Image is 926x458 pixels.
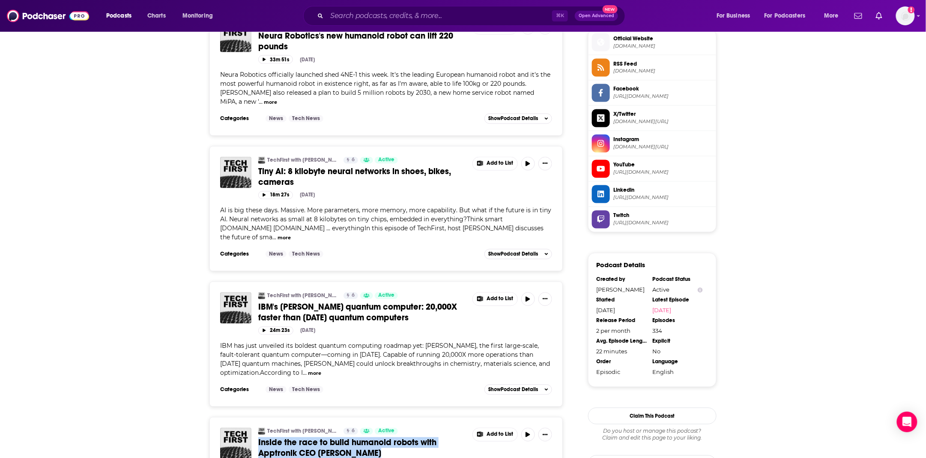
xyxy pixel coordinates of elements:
[613,35,713,42] span: Official Website
[613,60,713,68] span: RSS Feed
[267,157,338,164] a: TechFirst with [PERSON_NAME]
[344,292,358,299] a: 6
[378,156,394,165] span: Active
[473,293,517,306] button: Show More Button
[378,427,394,436] span: Active
[592,59,713,77] a: RSS Feed[DOMAIN_NAME]
[652,276,703,283] div: Podcast Status
[303,369,307,377] span: ...
[289,386,323,393] a: Tech News
[596,261,645,269] h3: Podcast Details
[575,11,618,21] button: Open AdvancedNew
[613,68,713,75] span: anchor.fm
[652,328,703,334] div: 334
[596,276,647,283] div: Created by
[896,6,915,25] button: Show profile menu
[300,192,315,198] div: [DATE]
[652,348,703,355] div: No
[488,116,538,122] span: Show Podcast Details
[588,408,717,425] button: Claim This Podcast
[308,370,321,377] button: more
[759,9,818,23] button: open menu
[538,292,552,306] button: Show More Button
[289,115,323,122] a: Tech News
[220,207,551,241] span: AI is big these days. Massive. More parameters, more memory, more capability. But what if the fut...
[538,428,552,442] button: Show More Button
[613,144,713,151] span: instagram.com/johnkoetsier
[258,166,466,188] a: Tiny AI: 8 kilobyte neural networks in shoes, bikes, cameras
[258,157,265,164] img: TechFirst with John Koetsier
[220,386,259,393] h3: Categories
[552,10,568,21] span: ⌘ K
[652,307,703,314] a: [DATE]
[896,6,915,25] img: User Profile
[652,286,703,293] div: Active
[613,136,713,144] span: Instagram
[596,338,647,345] div: Avg. Episode Length
[278,235,291,242] button: more
[484,249,552,259] button: ShowPodcast Details
[596,348,647,355] div: 22 minutes
[592,185,713,203] a: Linkedin[URL][DOMAIN_NAME]
[652,369,703,376] div: English
[258,30,466,52] a: Neura Robotics's new humanoid robot can lift 220 pounds
[487,431,513,438] span: Add to List
[596,297,647,304] div: Started
[613,85,713,93] span: Facebook
[488,387,538,393] span: Show Podcast Details
[596,317,647,324] div: Release Period
[592,33,713,51] a: Official Website[DOMAIN_NAME]
[596,307,647,314] div: [DATE]
[579,14,614,18] span: Open Advanced
[264,99,277,106] button: more
[652,297,703,304] div: Latest Episode
[487,160,513,167] span: Add to List
[300,328,315,334] div: [DATE]
[484,385,552,395] button: ShowPodcast Details
[258,55,293,63] button: 33m 51s
[592,135,713,153] a: Instagram[DOMAIN_NAME][URL]
[717,10,750,22] span: For Business
[592,84,713,102] a: Facebook[URL][DOMAIN_NAME]
[220,342,550,377] span: IBM has just unveiled its boldest quantum computing roadmap yet: [PERSON_NAME], the first large-s...
[473,428,517,441] button: Show More Button
[908,6,915,13] svg: Add a profile image
[220,21,251,52] img: Neura Robotics's new humanoid robot can lift 220 pounds
[375,428,398,435] a: Active
[824,10,839,22] span: More
[652,359,703,365] div: Language
[266,115,287,122] a: News
[182,10,213,22] span: Monitoring
[596,328,647,334] div: 2 per month
[596,369,647,376] div: Episodic
[7,8,89,24] img: Podchaser - Follow, Share and Rate Podcasts
[311,6,633,26] div: Search podcasts, credits, & more...
[100,9,143,23] button: open menu
[698,287,703,293] button: Show Info
[613,187,713,194] span: Linkedin
[613,195,713,201] span: https://www.linkedin.com/in/johnkoetsier
[220,71,550,106] span: Neura Robotics officially launched shed 4NE-1 this week. It's the leading European humanoid robot...
[872,9,886,23] a: Show notifications dropdown
[613,119,713,125] span: twitter.com/johnkoetsier
[220,292,251,324] img: IBM's Starling quantum computer: 20,000X faster than today's quantum computers
[300,57,315,63] div: [DATE]
[538,157,552,171] button: Show More Button
[267,292,338,299] a: TechFirst with [PERSON_NAME]
[896,6,915,25] span: Logged in as cmand-s
[352,292,355,300] span: 6
[378,292,394,300] span: Active
[142,9,171,23] a: Charts
[613,169,713,176] span: https://www.youtube.com/@johnkoetsier
[258,166,451,188] span: Tiny AI: 8 kilobyte neural networks in shoes, bikes, cameras
[352,427,355,436] span: 6
[613,161,713,169] span: YouTube
[258,428,265,435] img: TechFirst with John Koetsier
[220,115,259,122] h3: Categories
[487,296,513,302] span: Add to List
